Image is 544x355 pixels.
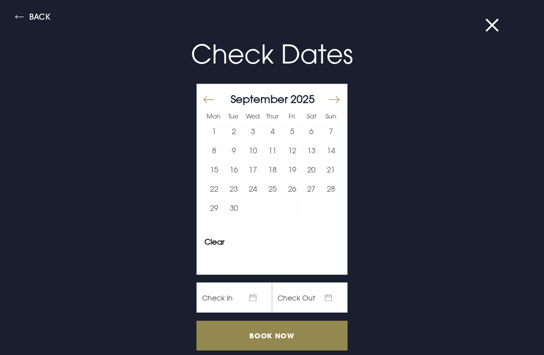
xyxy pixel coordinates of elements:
[243,141,263,160] button: 10
[205,141,224,160] td: Choose Monday, September 8, 2025 as your start date.
[224,198,244,217] button: 30
[321,122,341,141] td: Choose Sunday, September 7, 2025 as your start date.
[302,160,321,179] button: 20
[321,179,341,198] td: Choose Sunday, September 28, 2025 as your start date.
[205,198,224,217] button: 29
[224,141,244,160] td: Choose Tuesday, September 9, 2025 as your start date.
[243,141,263,160] td: Choose Wednesday, September 10, 2025 as your start date.
[263,179,283,198] button: 25
[321,141,341,160] td: Choose Sunday, September 14, 2025 as your start date.
[205,160,224,179] td: Choose Monday, September 15, 2025 as your start date.
[243,160,263,179] td: Choose Wednesday, September 17, 2025 as your start date.
[224,179,244,198] button: 23
[302,141,321,160] button: 13
[282,179,302,198] td: Choose Friday, September 26, 2025 as your start date.
[243,122,263,141] td: Choose Wednesday, September 3, 2025 as your start date.
[205,238,225,246] button: Clear
[263,141,283,160] button: 11
[282,122,302,141] button: 5
[302,141,321,160] td: Choose Saturday, September 13, 2025 as your start date.
[302,179,321,198] td: Choose Saturday, September 27, 2025 as your start date.
[263,160,283,179] button: 18
[243,179,263,198] button: 24
[272,282,348,313] span: Check Out
[196,321,348,350] input: Book Now
[231,92,288,105] span: September
[321,122,341,141] button: 7
[243,179,263,198] td: Choose Wednesday, September 24, 2025 as your start date.
[243,122,263,141] button: 3
[282,122,302,141] td: Choose Friday, September 5, 2025 as your start date.
[282,179,302,198] button: 26
[205,179,224,198] td: Choose Monday, September 22, 2025 as your start date.
[263,160,283,179] td: Choose Thursday, September 18, 2025 as your start date.
[321,179,341,198] button: 28
[205,179,224,198] button: 22
[205,122,224,141] td: Choose Monday, September 1, 2025 as your start date.
[282,160,302,179] td: Choose Friday, September 19, 2025 as your start date.
[321,160,341,179] button: 21
[282,141,302,160] button: 12
[263,122,283,141] button: 4
[205,198,224,217] td: Choose Monday, September 29, 2025 as your start date.
[205,122,224,141] button: 1
[263,122,283,141] td: Choose Thursday, September 4, 2025 as your start date.
[224,122,244,141] td: Choose Tuesday, September 2, 2025 as your start date.
[302,179,321,198] button: 27
[224,122,244,141] button: 2
[224,141,244,160] button: 9
[15,13,50,24] button: Back
[263,179,283,198] td: Choose Thursday, September 25, 2025 as your start date.
[205,141,224,160] button: 8
[321,160,341,179] td: Choose Sunday, September 21, 2025 as your start date.
[205,160,224,179] button: 15
[203,89,215,110] button: Move backward to switch to the previous month.
[243,160,263,179] button: 17
[196,282,272,313] span: Check In
[224,160,244,179] td: Choose Tuesday, September 16, 2025 as your start date.
[291,92,315,105] span: 2025
[224,179,244,198] td: Choose Tuesday, September 23, 2025 as your start date.
[282,141,302,160] td: Choose Friday, September 12, 2025 as your start date.
[32,35,512,74] p: Check Dates
[282,160,302,179] button: 19
[302,160,321,179] td: Choose Saturday, September 20, 2025 as your start date.
[302,122,321,141] td: Choose Saturday, September 6, 2025 as your start date.
[224,198,244,217] td: Choose Tuesday, September 30, 2025 as your start date.
[327,89,339,110] button: Move forward to switch to the next month.
[224,160,244,179] button: 16
[321,141,341,160] button: 14
[302,122,321,141] button: 6
[263,141,283,160] td: Choose Thursday, September 11, 2025 as your start date.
